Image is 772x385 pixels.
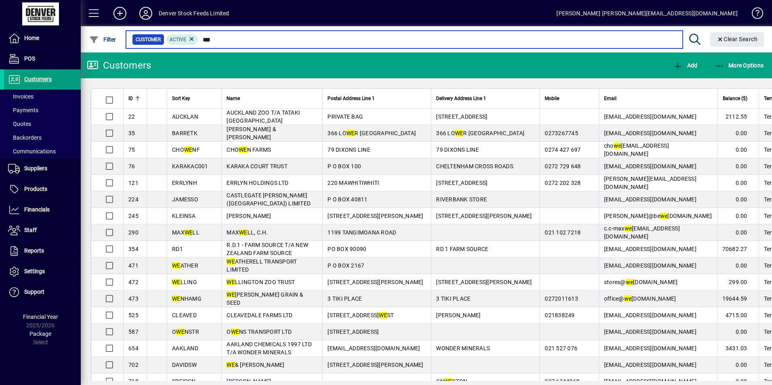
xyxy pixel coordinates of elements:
em: we [614,142,621,149]
span: [STREET_ADDRESS][PERSON_NAME] [327,362,423,368]
a: Support [4,282,81,302]
span: Customers [24,76,52,82]
span: CASTLEGATE [PERSON_NAME] ([GEOGRAPHIC_DATA]) LIMITED [227,192,310,207]
span: stores@ [DOMAIN_NAME] [604,279,678,285]
span: KLEINSA [172,213,195,219]
span: Clear Search [717,36,758,42]
span: SPEIRSN [172,378,195,385]
span: Name [227,94,240,103]
span: [EMAIL_ADDRESS][DOMAIN_NAME] [327,345,420,352]
span: 22 [128,113,135,120]
span: Payments [8,107,38,113]
span: ATHER [172,262,198,269]
span: Suppliers [24,165,47,172]
span: MAX LL, C.H. [227,229,268,236]
td: 2112.55 [717,109,759,125]
a: Communications [4,144,81,158]
span: [EMAIL_ADDRESS][DOMAIN_NAME] [604,262,696,269]
div: ID [128,94,142,103]
button: Add [671,58,699,73]
a: Staff [4,220,81,241]
em: WE [231,329,239,335]
div: Mobile [545,94,594,103]
em: WE [185,229,193,236]
span: Financials [24,206,50,213]
span: 472 [128,279,138,285]
span: PO BOX 90090 [327,246,366,252]
span: [STREET_ADDRESS] [436,113,487,120]
a: Financials [4,200,81,220]
span: Postal Address Line 1 [327,94,375,103]
span: [EMAIL_ADDRESS][DOMAIN_NAME] [604,345,696,352]
span: 021 102 7218 [545,229,581,236]
span: [PERSON_NAME] & [PERSON_NAME] [227,126,276,140]
span: Active [170,37,186,42]
span: Backorders [8,134,42,141]
span: 0272011613 [545,295,578,302]
span: 027 6244968 [545,378,579,385]
span: [EMAIL_ADDRESS][DOMAIN_NAME] [604,163,696,169]
span: Mobile [545,94,559,103]
span: & [PERSON_NAME] [227,362,284,368]
em: WE [379,312,387,318]
span: LLINGTON ZOO TRUST [227,279,295,285]
span: [EMAIL_ADDRESS][DOMAIN_NAME] [604,130,696,136]
span: Sort Key [172,94,190,103]
em: WE [227,279,235,285]
span: WONDER MINERALS [436,345,490,352]
span: Reports [24,247,44,254]
td: 0.00 [717,125,759,142]
button: More Options [713,58,766,73]
td: 0.00 [717,224,759,241]
em: we [624,295,632,302]
span: Customer [136,36,161,44]
td: 299.00 [717,274,759,291]
span: O NS TRANSPORT LTD [227,329,292,335]
span: CN STON [436,378,467,385]
span: 0272 202 328 [545,180,581,186]
span: Communications [8,148,56,155]
em: WE [239,229,248,236]
em: we [660,213,668,219]
a: Home [4,28,81,48]
span: [STREET_ADDRESS][PERSON_NAME] [327,279,423,285]
span: More Options [715,62,764,69]
span: [PERSON_NAME] [227,378,271,385]
button: Filter [87,32,118,47]
span: 35 [128,130,135,136]
span: 021 527 076 [545,345,577,352]
a: Reports [4,241,81,261]
span: RD1 [172,246,183,252]
span: 3 TIKI PLACE [327,295,362,302]
span: NHAMG [172,295,201,302]
span: P O BOX 40811 [327,196,367,203]
td: 0.00 [717,142,759,158]
span: 79 DIXONS LINE [436,146,479,153]
span: 654 [128,345,138,352]
button: Clear [710,32,764,47]
span: Products [24,186,47,192]
em: WE [172,262,180,269]
span: [EMAIL_ADDRESS][DOMAIN_NAME] [604,329,696,335]
span: ID [128,94,133,103]
span: O NSTR [172,329,199,335]
div: Email [604,94,712,103]
a: Products [4,179,81,199]
em: WE [444,378,453,385]
a: Settings [4,262,81,282]
span: CLEAVED [172,312,197,318]
span: ERRLYN HOLDINGS LTD [227,180,288,186]
span: 224 [128,196,138,203]
span: [EMAIL_ADDRESS][DOMAIN_NAME] [604,113,696,120]
td: 0.00 [717,208,759,224]
span: [EMAIL_ADDRESS][DOMAIN_NAME] [604,312,696,318]
em: WE [239,146,247,153]
span: 525 [128,312,138,318]
em: WE [346,130,355,136]
span: 245 [128,213,138,219]
em: WE [172,295,180,302]
button: Add [107,6,133,21]
span: ERRLYNH [172,180,197,186]
em: WE [184,146,193,153]
span: JAMESSO [172,196,198,203]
